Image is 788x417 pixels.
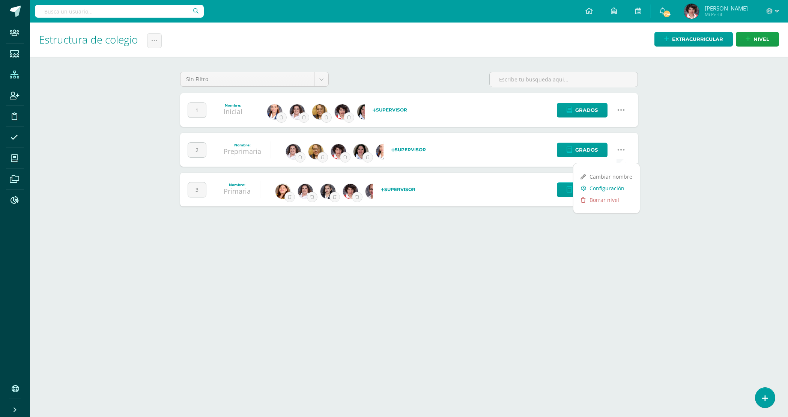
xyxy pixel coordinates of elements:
[654,32,733,47] a: Extracurricular
[267,104,282,119] img: 0312bfc2747bad03e5f6358bda27325a.png
[381,187,415,192] strong: Supervisor
[672,32,723,46] span: Extracurricular
[224,107,242,116] a: Inicial
[736,32,779,47] a: nivel
[684,4,699,19] img: 398837418bd67b3dd0aac0558958cc37.png
[275,184,290,199] img: 945571458377ffbd6b3abed3b36ad854.png
[298,184,313,199] img: 6ffd933aba1da1a8a8627fa6d6ac0049.png
[376,144,391,159] img: 0312bfc2747bad03e5f6358bda27325a.png
[308,144,323,159] img: 4a4ab29fb09881a57ce1a0ab9cb8b4ee.png
[575,103,598,117] span: Grados
[663,10,671,18] span: 734
[224,147,261,156] a: Preprimaria
[290,104,305,119] img: 6ffd933aba1da1a8a8627fa6d6ac0049.png
[557,103,608,117] a: Grados
[229,182,245,187] strong: Nombre:
[186,72,308,86] span: Sin Filtro
[224,187,251,196] a: Primaria
[225,102,241,108] strong: Nombre:
[331,144,346,159] img: ec8496dbb4058dffea921bfc72f4695b.png
[343,184,358,199] img: ec8496dbb4058dffea921bfc72f4695b.png
[557,143,608,157] a: Grados
[557,182,608,197] a: Grados
[705,5,748,12] span: [PERSON_NAME]
[365,184,380,199] img: 8a43bf87cd6f280f141a2d441bb65cc5.png
[286,144,301,159] img: 6ffd933aba1da1a8a8627fa6d6ac0049.png
[573,171,640,182] a: Cambiar nombre
[312,104,327,119] img: 4a4ab29fb09881a57ce1a0ab9cb8b4ee.png
[391,147,426,152] strong: Supervisor
[335,104,350,119] img: ec8496dbb4058dffea921bfc72f4695b.png
[753,32,769,46] span: nivel
[320,184,335,199] img: 3483f1bbe7db1391fd6801e168de3d6d.png
[180,72,328,86] a: Sin Filtro
[575,143,598,157] span: Grados
[39,32,138,47] span: Estructura de colegio
[705,11,748,18] span: Mi Perfil
[353,144,368,159] img: 184692ae87fcb7b9919e3b1f4283cc36.png
[234,142,251,148] strong: Nombre:
[357,104,372,119] img: 184692ae87fcb7b9919e3b1f4283cc36.png
[573,194,640,206] a: Borrar nivel
[573,182,640,194] a: Configuración
[35,5,204,18] input: Busca un usuario...
[373,107,407,113] strong: Supervisor
[490,72,638,87] input: Escribe tu busqueda aqui...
